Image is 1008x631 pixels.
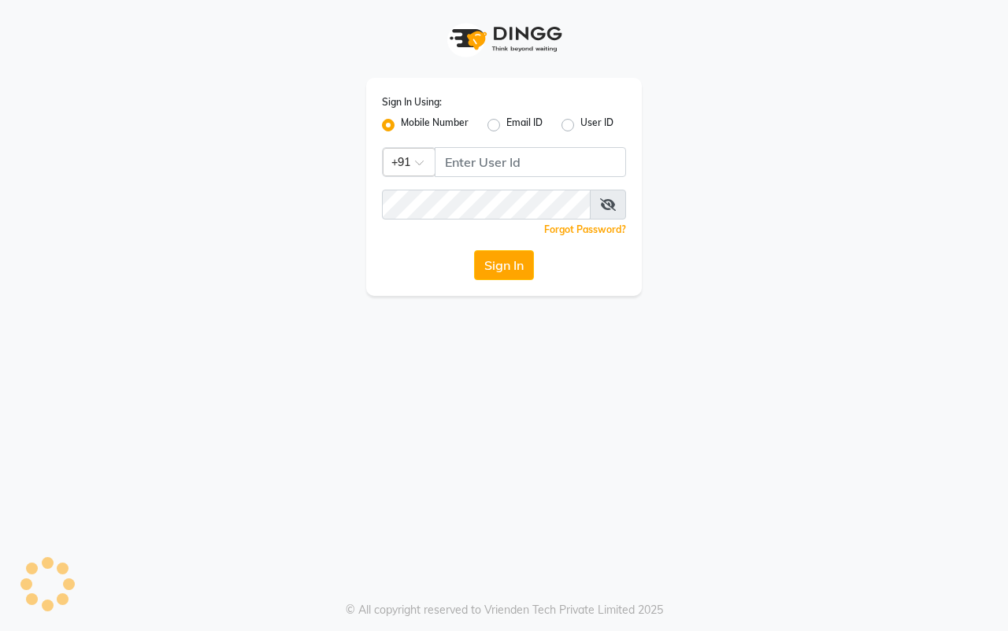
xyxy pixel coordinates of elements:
label: Sign In Using: [382,95,442,109]
label: User ID [580,116,613,135]
label: Email ID [506,116,543,135]
img: logo1.svg [441,16,567,62]
a: Forgot Password? [544,223,626,235]
input: Username [435,147,626,177]
button: Sign In [474,250,534,280]
input: Username [382,190,591,220]
label: Mobile Number [401,116,469,135]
